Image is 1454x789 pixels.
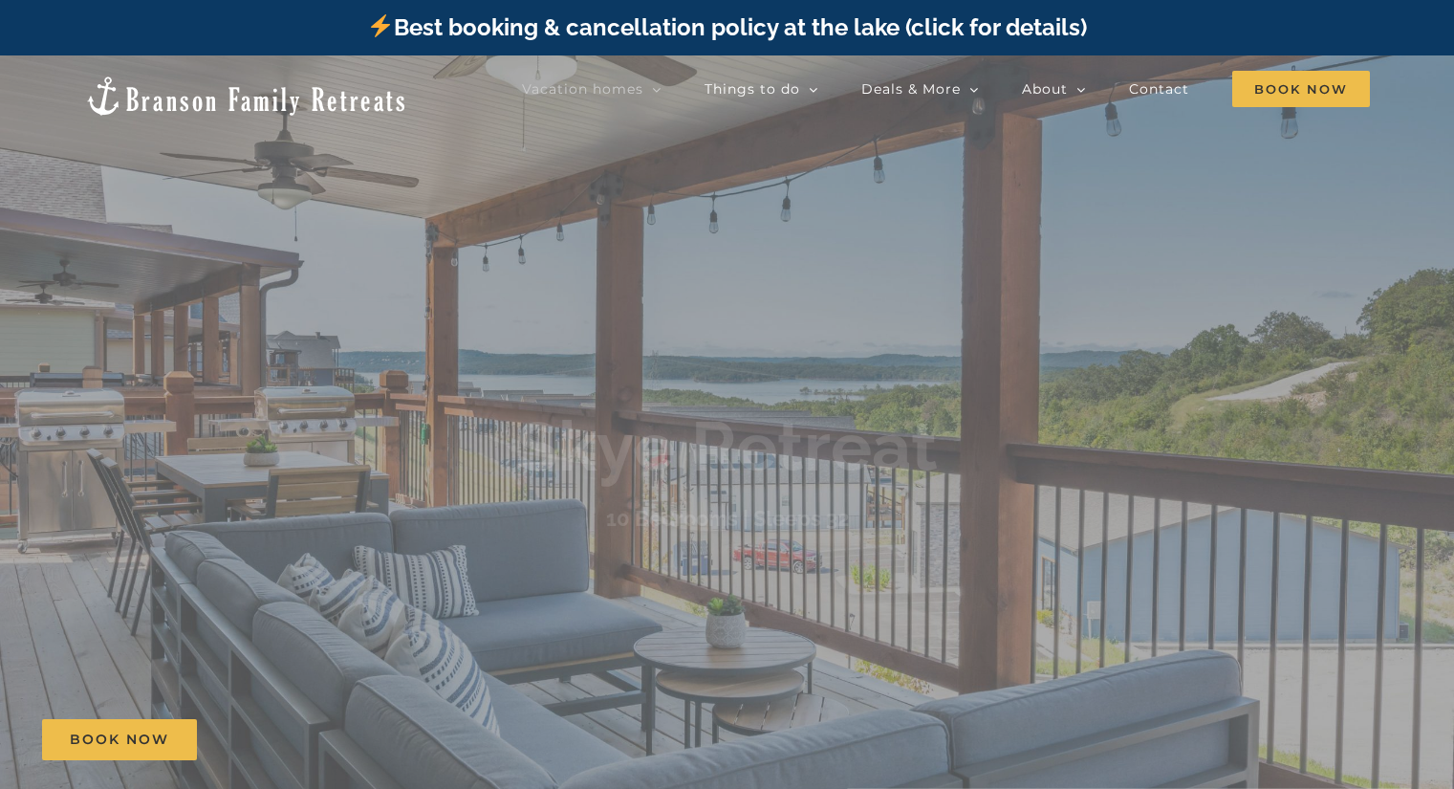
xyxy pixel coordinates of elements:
[522,70,662,108] a: Vacation homes
[522,82,643,96] span: Vacation homes
[1022,70,1086,108] a: About
[1022,82,1068,96] span: About
[70,732,169,748] span: Book Now
[84,75,408,118] img: Branson Family Retreats Logo
[516,406,938,488] b: Skye Retreat
[369,14,392,37] img: ⚡️
[42,719,197,760] a: Book Now
[861,70,979,108] a: Deals & More
[522,70,1370,108] nav: Main Menu
[367,13,1086,41] a: Best booking & cancellation policy at the lake (click for details)
[1129,82,1189,96] span: Contact
[606,506,849,531] h3: 10 Bedrooms | Sleeps 32
[705,70,818,108] a: Things to do
[861,82,961,96] span: Deals & More
[1129,70,1189,108] a: Contact
[705,82,800,96] span: Things to do
[1232,71,1370,107] span: Book Now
